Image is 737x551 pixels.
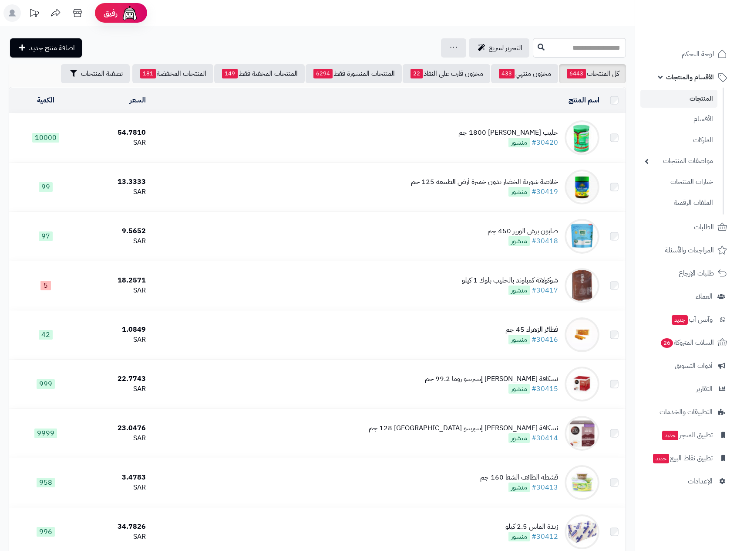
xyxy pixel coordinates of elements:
span: 999 [37,379,55,389]
a: مخزون منتهي433 [491,64,558,83]
a: اسم المنتج [569,95,599,105]
span: جديد [662,431,678,440]
span: 10000 [32,133,59,143]
div: 18.2571 [86,275,146,286]
span: تطبيق المتجر [661,429,713,441]
a: التطبيقات والخدمات [640,401,732,422]
span: المراجعات والأسئلة [665,244,714,256]
img: صابون برش الوزير 450 جم [565,219,599,254]
div: حليب [PERSON_NAME] 1800 جم [458,128,558,138]
span: منشور [508,384,530,394]
a: الماركات [640,131,717,150]
a: تطبيق المتجرجديد [640,425,732,446]
a: #30412 [532,531,558,542]
div: خلاصة شوربة الخضار بدون خميرة أرض الطبيعه 125 جم [411,177,558,187]
a: #30419 [532,187,558,197]
a: الكمية [37,95,54,105]
span: 433 [499,69,515,78]
div: نسكافة [PERSON_NAME] إسبرسو روما 99.2 جم [425,374,558,384]
a: تطبيق نقاط البيعجديد [640,448,732,469]
div: SAR [86,532,146,542]
div: نسكافة [PERSON_NAME] إسبرسو [GEOGRAPHIC_DATA] 128 جم [369,423,558,433]
div: SAR [86,138,146,148]
div: SAR [86,286,146,296]
div: فطائر الزهراء 45 جم [505,325,558,335]
span: 22 [411,69,423,78]
img: نسكافة دولتشي غوستو إسبرسو روما 99.2 جم [565,367,599,401]
a: #30415 [532,384,558,394]
div: SAR [86,384,146,394]
div: زبدة الماس 2.5 كيلو [505,522,558,532]
span: الأقسام والمنتجات [666,71,714,83]
a: المنتجات المخفية فقط149 [214,64,305,83]
a: العملاء [640,286,732,307]
div: 3.4783 [86,473,146,483]
span: 9999 [34,429,57,438]
a: #30420 [532,137,558,148]
a: كل المنتجات6443 [559,64,626,83]
div: 23.0476 [86,423,146,433]
span: منشور [508,532,530,541]
img: حليب بامجلي 1800 جم [565,120,599,155]
span: 26 [661,338,673,348]
a: #30418 [532,236,558,246]
div: 9.5652 [86,226,146,236]
a: السلات المتروكة26 [640,332,732,353]
span: 99 [39,182,53,192]
a: #30414 [532,433,558,443]
a: مواصفات المنتجات [640,152,717,170]
a: المنتجات [640,90,717,108]
span: التقارير [696,383,713,395]
span: اضافة منتج جديد [29,43,75,53]
a: لوحة التحكم [640,44,732,65]
button: تصفية المنتجات [61,64,130,83]
span: 42 [39,330,53,340]
span: 149 [222,69,238,78]
span: وآتس آب [671,313,713,326]
a: التقارير [640,378,732,399]
span: أدوات التسويق [675,360,713,372]
div: 34.7826 [86,522,146,532]
span: السلات المتروكة [660,337,714,349]
div: SAR [86,335,146,345]
span: طلبات الإرجاع [679,267,714,279]
a: الملفات الرقمية [640,194,717,212]
span: لوحة التحكم [682,48,714,60]
a: المنتجات المنشورة فقط6294 [306,64,402,83]
div: SAR [86,433,146,443]
span: 5 [40,281,51,290]
span: جديد [653,454,669,463]
span: منشور [508,187,530,197]
div: صابون برش الوزير 450 جم [488,226,558,236]
span: رفيق [104,8,118,18]
span: منشور [508,335,530,344]
span: تصفية المنتجات [81,68,123,79]
div: SAR [86,236,146,246]
a: وآتس آبجديد [640,309,732,330]
div: شوكولاتة كمباوند بالحليب بلوك 1 كيلو [462,275,558,286]
span: 6443 [567,69,586,78]
span: جديد [672,315,688,325]
span: منشور [508,433,530,443]
span: التحرير لسريع [489,43,522,53]
a: #30417 [532,285,558,296]
div: 22.7743 [86,374,146,384]
span: 97 [39,231,53,241]
div: SAR [86,483,146,493]
a: الإعدادات [640,471,732,492]
a: طلبات الإرجاع [640,263,732,284]
a: اضافة منتج جديد [10,38,82,58]
a: خيارات المنتجات [640,173,717,191]
span: منشور [508,138,530,147]
span: 181 [140,69,156,78]
div: SAR [86,187,146,197]
img: ai-face.png [121,4,138,22]
a: السعر [130,95,146,105]
a: مخزون قارب على النفاذ22 [403,64,490,83]
span: التطبيقات والخدمات [660,406,713,418]
img: نسكافة دولتشي غوستو إسبرسو نابولي 128 جم [565,416,599,451]
span: 958 [37,478,55,487]
a: الطلبات [640,217,732,238]
img: فطائر الزهراء 45 جم [565,317,599,352]
a: المراجعات والأسئلة [640,240,732,261]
